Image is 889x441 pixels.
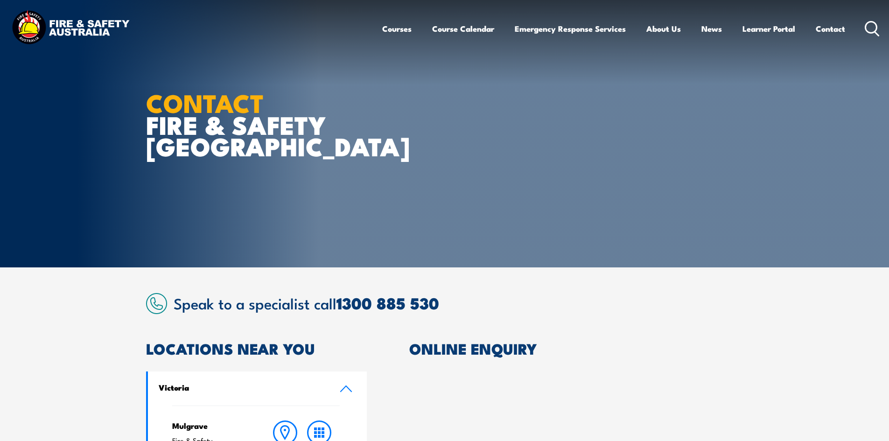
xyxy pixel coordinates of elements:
[336,290,439,315] a: 1300 885 530
[148,371,367,406] a: Victoria
[646,16,681,41] a: About Us
[409,342,743,355] h2: ONLINE ENQUIRY
[146,83,264,121] strong: CONTACT
[742,16,795,41] a: Learner Portal
[515,16,626,41] a: Emergency Response Services
[701,16,722,41] a: News
[146,91,377,157] h1: FIRE & SAFETY [GEOGRAPHIC_DATA]
[382,16,412,41] a: Courses
[146,342,367,355] h2: LOCATIONS NEAR YOU
[172,420,250,431] h4: Mulgrave
[174,294,743,311] h2: Speak to a specialist call
[432,16,494,41] a: Course Calendar
[816,16,845,41] a: Contact
[159,382,326,392] h4: Victoria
